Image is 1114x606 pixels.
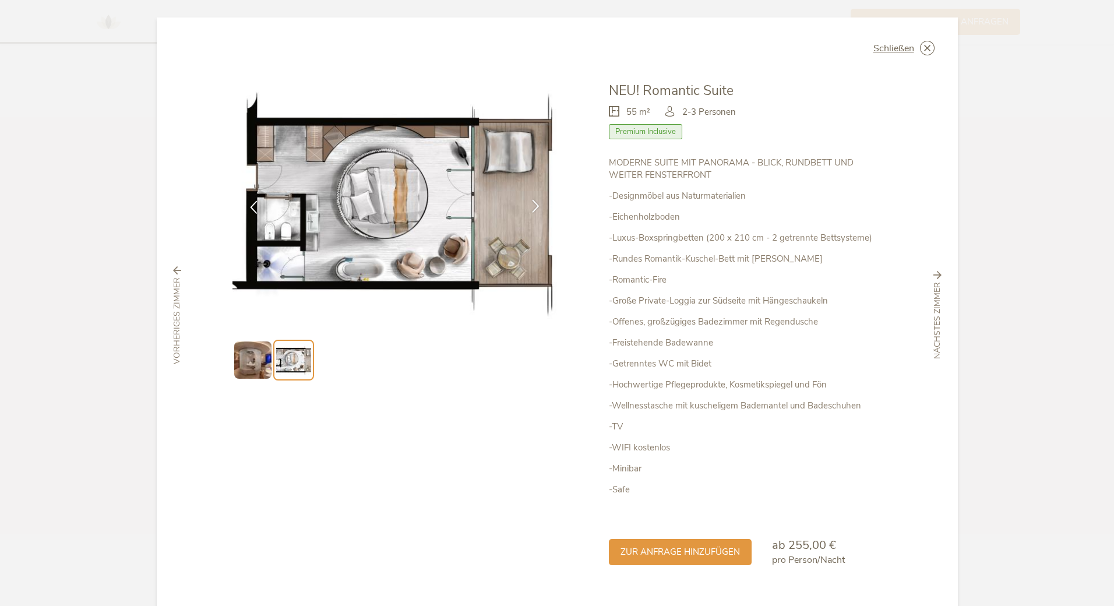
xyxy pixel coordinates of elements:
[609,295,882,307] p: -Große Private-Loggia zur Südseite mit Hängeschaukeln
[609,484,882,496] p: -Safe
[609,400,882,412] p: -Wellnesstasche mit kuscheligem Bademantel und Badeschuhen
[171,277,183,364] span: vorheriges Zimmer
[626,106,650,118] span: 55 m²
[609,421,882,433] p: -TV
[609,232,882,244] p: -Luxus-Boxspringbetten (200 x 210 cm - 2 getrennte Bettsysteme)
[609,211,882,223] p: -Eichenholzboden
[609,358,882,370] p: -Getrenntes WC mit Bidet
[232,82,558,325] img: NEU! Romantic Suite
[932,283,943,360] span: nächstes Zimmer
[609,274,882,286] p: -Romantic-Fire
[609,124,682,139] span: Premium Inclusive
[609,463,882,475] p: -Minibar
[609,190,882,202] p: -Designmöbel aus Naturmaterialien
[609,157,882,181] p: MODERNE SUITE MIT PANORAMA - BLICK, RUNDBETT UND WEITER FENSTERFRONT
[609,442,882,454] p: -WIFI kostenlos
[682,106,736,118] span: 2-3 Personen
[609,337,882,349] p: -Freistehende Badewanne
[276,343,311,378] img: Preview
[609,379,882,391] p: -Hochwertige Pflegeprodukte, Kosmetikspiegel und Fön
[609,253,882,265] p: -Rundes Romantik-Kuschel-Bett mit [PERSON_NAME]
[609,316,882,328] p: -Offenes, großzügiges Badezimmer mit Regendusche
[234,341,272,379] img: Preview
